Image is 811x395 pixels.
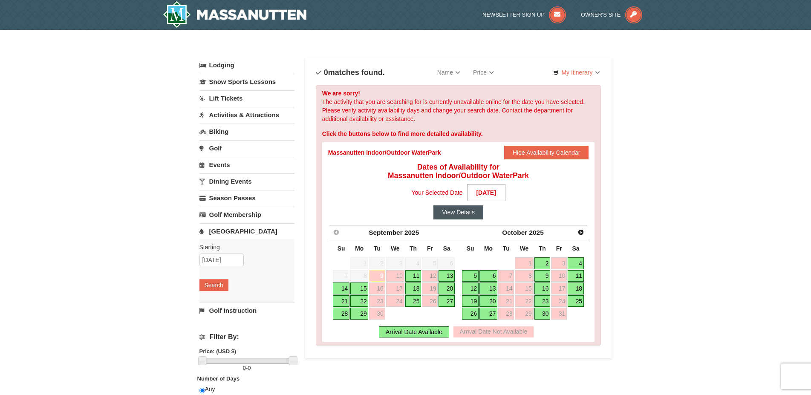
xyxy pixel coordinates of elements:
[431,64,467,81] a: Name
[551,283,567,294] a: 17
[515,283,533,294] a: 15
[551,270,567,282] a: 10
[548,66,605,79] a: My Itinerary
[529,229,544,236] span: 2025
[534,257,551,269] a: 2
[369,283,385,294] a: 16
[199,333,294,341] h4: Filter By:
[534,270,551,282] a: 9
[498,270,514,282] a: 7
[515,270,533,282] a: 8
[498,283,514,294] a: 14
[539,245,546,252] span: Thursday
[581,12,642,18] a: Owner's Site
[199,90,294,106] a: Lift Tickets
[556,245,562,252] span: Friday
[404,229,419,236] span: 2025
[333,270,349,282] span: 7
[199,58,294,73] a: Lodging
[199,74,294,89] a: Snow Sports Lessons
[422,257,438,269] span: 5
[534,308,551,320] a: 30
[199,173,294,189] a: Dining Events
[568,295,584,307] a: 25
[520,245,529,252] span: Wednesday
[515,295,533,307] a: 22
[484,245,493,252] span: Monday
[369,229,403,236] span: September
[575,226,587,238] a: Next
[199,207,294,222] a: Golf Membership
[386,295,404,307] a: 24
[405,257,421,269] span: 4
[462,270,479,282] a: 5
[534,283,551,294] a: 16
[350,257,368,269] span: 1
[316,68,385,77] h4: matches found.
[577,229,584,236] span: Next
[498,308,514,320] a: 28
[199,190,294,206] a: Season Passes
[386,270,404,282] a: 10
[350,308,368,320] a: 29
[479,283,497,294] a: 13
[374,245,381,252] span: Tuesday
[199,303,294,318] a: Golf Instruction
[568,283,584,294] a: 18
[572,245,580,252] span: Saturday
[333,295,349,307] a: 21
[410,245,417,252] span: Thursday
[443,245,450,252] span: Saturday
[391,245,400,252] span: Wednesday
[405,270,421,282] a: 11
[462,295,479,307] a: 19
[405,295,421,307] a: 25
[467,245,474,252] span: Sunday
[427,245,433,252] span: Friday
[498,295,514,307] a: 21
[322,130,595,138] div: Click the buttons below to find more detailed availability.
[515,257,533,269] a: 1
[479,308,497,320] a: 27
[355,245,364,252] span: Monday
[482,12,566,18] a: Newsletter Sign Up
[199,157,294,173] a: Events
[350,295,368,307] a: 22
[568,270,584,282] a: 11
[199,124,294,139] a: Biking
[333,283,349,294] a: 14
[328,163,589,180] h4: Dates of Availability for Massanutten Indoor/Outdoor WaterPark
[534,295,551,307] a: 23
[386,257,404,269] span: 3
[453,326,534,337] div: Arrival Date Not Available
[439,270,455,282] a: 13
[467,64,500,81] a: Price
[199,107,294,123] a: Activities & Attractions
[386,283,404,294] a: 17
[568,257,584,269] a: 4
[248,365,251,371] span: 0
[479,295,497,307] a: 20
[328,148,441,157] div: Massanutten Indoor/Outdoor WaterPark
[502,229,527,236] span: October
[324,68,328,77] span: 0
[199,223,294,239] a: [GEOGRAPHIC_DATA]
[462,283,479,294] a: 12
[369,257,385,269] span: 2
[422,270,438,282] a: 12
[338,245,345,252] span: Sunday
[405,283,421,294] a: 18
[163,1,307,28] a: Massanutten Resort
[369,295,385,307] a: 23
[422,295,438,307] a: 26
[199,364,294,372] label: -
[422,283,438,294] a: 19
[503,245,510,252] span: Tuesday
[462,308,479,320] a: 26
[551,257,567,269] a: 3
[439,283,455,294] a: 20
[199,279,228,291] button: Search
[482,12,545,18] span: Newsletter Sign Up
[369,270,385,282] a: 9
[199,140,294,156] a: Golf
